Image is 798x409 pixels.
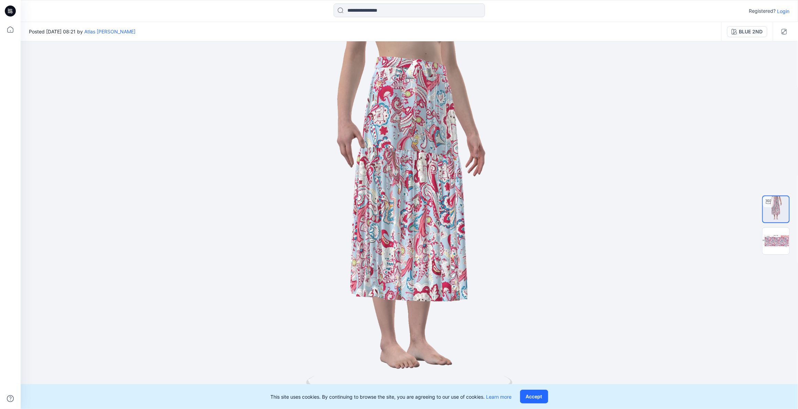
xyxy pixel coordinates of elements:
[763,228,789,254] img: RP2642 light blue 2ND
[84,29,136,34] a: Atlas [PERSON_NAME]
[777,8,790,15] p: Login
[763,196,789,222] img: turntable-18-08-2025-06:29:39
[520,390,548,403] button: Accept
[486,394,512,400] a: Learn more
[271,393,512,400] p: This site uses cookies. By continuing to browse the site, you are agreeing to our use of cookies.
[739,28,763,35] div: BLUE 2ND
[727,26,767,37] button: BLUE 2ND
[749,7,776,15] p: Registered?
[29,28,136,35] span: Posted [DATE] 08:21 by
